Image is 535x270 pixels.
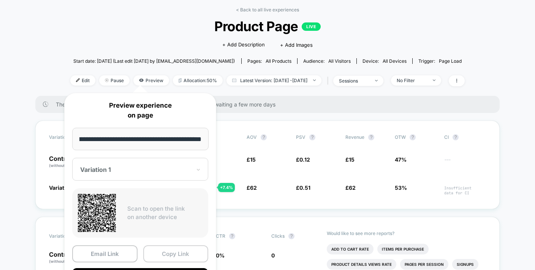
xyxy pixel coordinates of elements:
[327,230,486,236] p: Would like to see more reports?
[444,186,486,195] span: Insufficient data for CI
[395,156,407,163] span: 47%
[173,75,223,86] span: Allocation: 50%
[296,156,310,163] span: £
[179,78,182,83] img: rebalance
[327,244,374,254] li: Add To Cart Rate
[395,184,407,191] span: 53%
[218,183,235,192] div: + 7.4 %
[49,156,91,168] p: Control
[345,134,364,140] span: Revenue
[133,75,169,86] span: Preview
[73,58,235,64] span: Start date: [DATE] (Last edit [DATE] by [EMAIL_ADDRESS][DOMAIN_NAME])
[375,80,378,81] img: end
[302,22,321,31] p: LIVE
[56,101,484,108] span: There are still no statistically significant results. We recommend waiting a few more days
[49,163,83,168] span: (without changes)
[90,18,445,34] span: Product Page
[70,75,95,86] span: Edit
[309,134,315,140] button: ?
[49,251,97,264] p: Control
[105,78,109,82] img: end
[444,157,486,168] span: ---
[418,58,462,64] div: Trigger:
[247,58,291,64] div: Pages:
[444,134,486,140] span: CI
[368,134,374,140] button: ?
[49,184,76,191] span: Variation 1
[261,134,267,140] button: ?
[49,259,83,264] span: (without changes)
[433,79,435,81] img: end
[266,58,291,64] span: all products
[232,78,236,82] img: calendar
[349,156,355,163] span: 15
[410,134,416,140] button: ?
[400,259,448,270] li: Pages Per Session
[339,78,369,84] div: sessions
[271,233,285,239] span: Clicks
[236,7,299,13] a: < Back to all live experiences
[288,233,294,239] button: ?
[453,134,459,140] button: ?
[296,134,305,140] span: PSV
[328,58,351,64] span: All Visitors
[299,184,310,191] span: 0.51
[345,184,356,191] span: £
[49,230,91,242] span: Variation
[49,134,91,140] span: Variation
[250,156,256,163] span: 15
[452,259,478,270] li: Signups
[349,184,356,191] span: 62
[313,79,316,81] img: end
[222,41,265,49] span: + Add Description
[377,244,429,254] li: Items Per Purchase
[325,75,333,86] span: |
[356,58,412,64] span: Device:
[280,42,313,48] span: + Add Images
[395,134,437,140] span: OTW
[345,156,355,163] span: £
[76,78,80,82] img: edit
[226,75,321,86] span: Latest Version: [DATE] - [DATE]
[247,134,257,140] span: AOV
[143,245,209,262] button: Copy Link
[99,75,130,86] span: Pause
[216,252,225,259] span: 0 %
[439,58,462,64] span: Page Load
[72,245,138,262] button: Email Link
[299,156,310,163] span: 0.12
[72,101,208,120] p: Preview experience on page
[247,156,256,163] span: £
[127,205,203,222] p: Scan to open the link on another device
[229,233,235,239] button: ?
[397,78,427,83] div: No Filter
[327,259,396,270] li: Product Details Views Rate
[247,184,257,191] span: £
[383,58,407,64] span: all devices
[250,184,257,191] span: 62
[271,252,275,259] span: 0
[303,58,351,64] div: Audience:
[296,184,310,191] span: £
